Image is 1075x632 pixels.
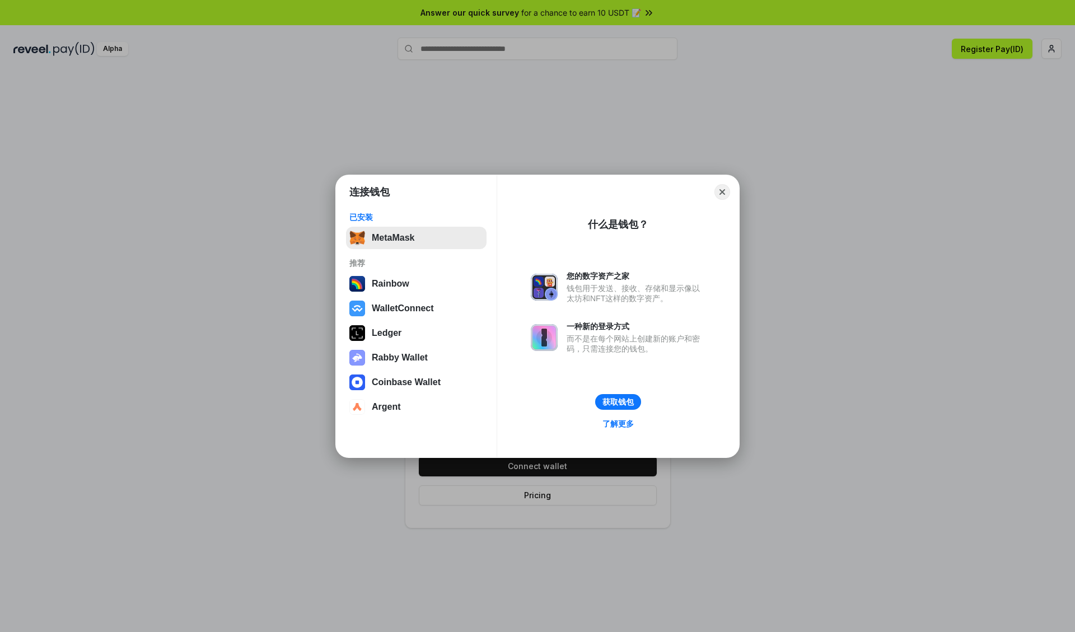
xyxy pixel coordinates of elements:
[372,279,409,289] div: Rainbow
[349,325,365,341] img: svg+xml,%3Csvg%20xmlns%3D%22http%3A%2F%2Fwww.w3.org%2F2000%2Fsvg%22%20width%3D%2228%22%20height%3...
[349,212,483,222] div: 已安装
[349,276,365,292] img: svg+xml,%3Csvg%20width%3D%22120%22%20height%3D%22120%22%20viewBox%3D%220%200%20120%20120%22%20fil...
[349,399,365,415] img: svg+xml,%3Csvg%20width%3D%2228%22%20height%3D%2228%22%20viewBox%3D%220%200%2028%2028%22%20fill%3D...
[346,227,487,249] button: MetaMask
[372,233,414,243] div: MetaMask
[372,402,401,412] div: Argent
[349,374,365,390] img: svg+xml,%3Csvg%20width%3D%2228%22%20height%3D%2228%22%20viewBox%3D%220%200%2028%2028%22%20fill%3D...
[372,303,434,313] div: WalletConnect
[595,394,641,410] button: 获取钱包
[372,328,401,338] div: Ledger
[567,283,705,303] div: 钱包用于发送、接收、存储和显示像以太坊和NFT这样的数字资产。
[349,301,365,316] img: svg+xml,%3Csvg%20width%3D%2228%22%20height%3D%2228%22%20viewBox%3D%220%200%2028%2028%22%20fill%3D...
[567,271,705,281] div: 您的数字资产之家
[346,396,487,418] button: Argent
[567,321,705,331] div: 一种新的登录方式
[372,377,441,387] div: Coinbase Wallet
[531,324,558,351] img: svg+xml,%3Csvg%20xmlns%3D%22http%3A%2F%2Fwww.w3.org%2F2000%2Fsvg%22%20fill%3D%22none%22%20viewBox...
[567,334,705,354] div: 而不是在每个网站上创建新的账户和密码，只需连接您的钱包。
[596,416,641,431] a: 了解更多
[346,297,487,320] button: WalletConnect
[349,258,483,268] div: 推荐
[531,274,558,301] img: svg+xml,%3Csvg%20xmlns%3D%22http%3A%2F%2Fwww.w3.org%2F2000%2Fsvg%22%20fill%3D%22none%22%20viewBox...
[372,353,428,363] div: Rabby Wallet
[346,322,487,344] button: Ledger
[349,350,365,366] img: svg+xml,%3Csvg%20xmlns%3D%22http%3A%2F%2Fwww.w3.org%2F2000%2Fsvg%22%20fill%3D%22none%22%20viewBox...
[349,230,365,246] img: svg+xml,%3Csvg%20fill%3D%22none%22%20height%3D%2233%22%20viewBox%3D%220%200%2035%2033%22%20width%...
[349,185,390,199] h1: 连接钱包
[714,184,730,200] button: Close
[346,371,487,394] button: Coinbase Wallet
[602,419,634,429] div: 了解更多
[588,218,648,231] div: 什么是钱包？
[602,397,634,407] div: 获取钱包
[346,347,487,369] button: Rabby Wallet
[346,273,487,295] button: Rainbow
